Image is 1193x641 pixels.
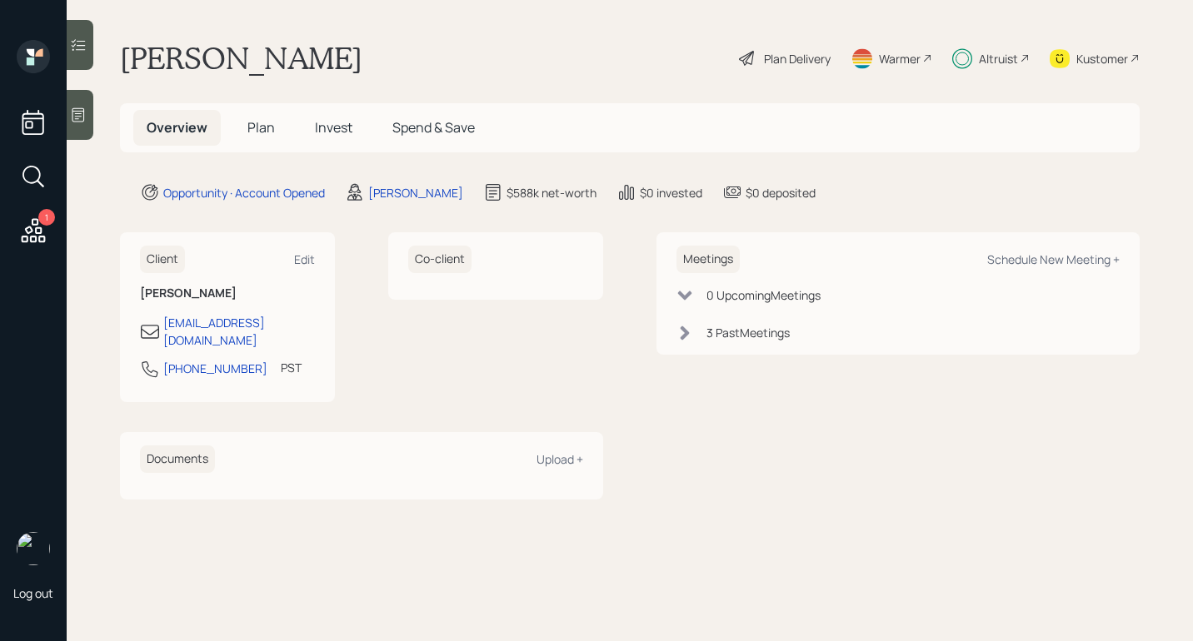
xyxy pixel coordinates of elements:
[163,184,325,201] div: Opportunity · Account Opened
[640,184,702,201] div: $0 invested
[315,118,352,137] span: Invest
[764,50,831,67] div: Plan Delivery
[163,314,315,349] div: [EMAIL_ADDRESS][DOMAIN_NAME]
[392,118,475,137] span: Spend & Save
[987,251,1120,267] div: Schedule New Meeting +
[140,286,315,301] h6: [PERSON_NAME]
[368,184,463,201] div: [PERSON_NAME]
[746,184,816,201] div: $0 deposited
[17,532,50,565] img: aleksandra-headshot.png
[408,246,472,273] h6: Co-client
[507,184,596,201] div: $588k net-worth
[13,585,53,601] div: Log out
[120,40,362,77] h1: [PERSON_NAME]
[247,118,275,137] span: Plan
[879,50,921,67] div: Warmer
[294,251,315,267] div: Edit
[140,246,185,273] h6: Client
[979,50,1018,67] div: Altruist
[281,359,302,376] div: PST
[163,360,267,377] div: [PHONE_NUMBER]
[147,118,207,137] span: Overview
[706,286,821,304] div: 0 Upcoming Meeting s
[706,324,790,341] div: 3 Past Meeting s
[140,445,215,473] h6: Documents
[1076,50,1128,67] div: Kustomer
[537,451,583,467] div: Upload +
[676,246,740,273] h6: Meetings
[38,209,55,226] div: 1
